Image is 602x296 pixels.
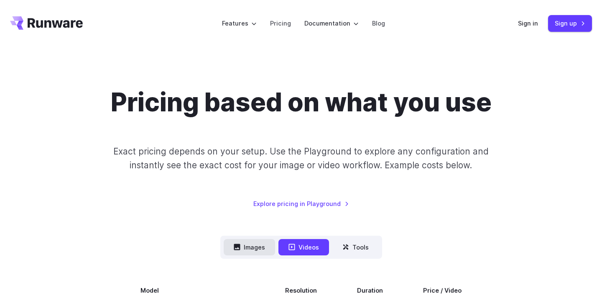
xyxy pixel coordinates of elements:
[278,239,329,255] button: Videos
[10,16,83,30] a: Go to /
[253,199,349,208] a: Explore pricing in Playground
[97,144,505,172] p: Exact pricing depends on your setup. Use the Playground to explore any configuration and instantl...
[372,18,385,28] a: Blog
[332,239,379,255] button: Tools
[270,18,291,28] a: Pricing
[224,239,275,255] button: Images
[518,18,538,28] a: Sign in
[548,15,592,31] a: Sign up
[222,18,257,28] label: Features
[304,18,359,28] label: Documentation
[111,87,492,118] h1: Pricing based on what you use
